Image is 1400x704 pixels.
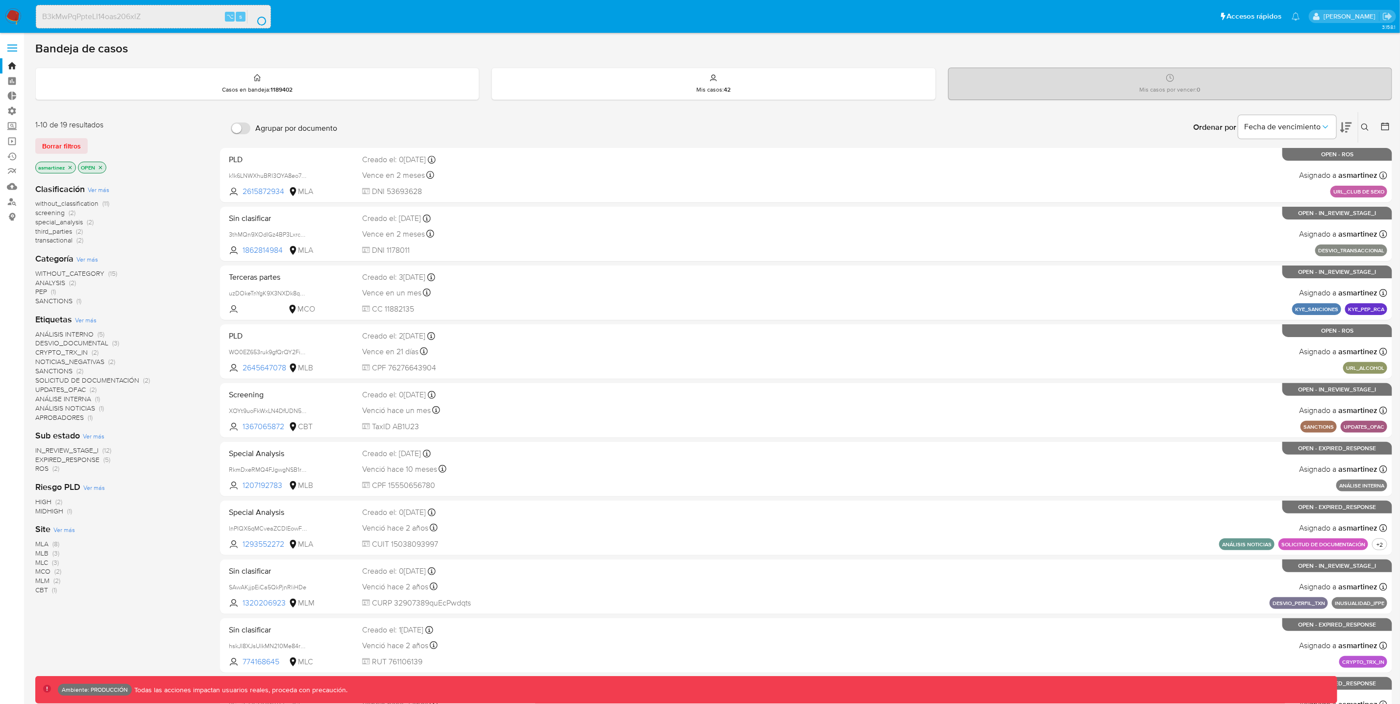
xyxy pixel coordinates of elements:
a: Notificaciones [1292,12,1300,21]
span: Accesos rápidos [1227,11,1282,22]
input: Buscar usuario o caso... [36,10,270,23]
a: Salir [1382,11,1393,22]
span: s [239,12,242,21]
p: Todas las acciones impactan usuarios reales, proceda con precaución. [132,685,347,695]
button: search-icon [247,10,267,24]
p: Ambiente: PRODUCCIÓN [62,688,128,692]
span: ⌥ [226,12,234,21]
p: leidy.martinez@mercadolibre.com.co [1324,12,1379,21]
